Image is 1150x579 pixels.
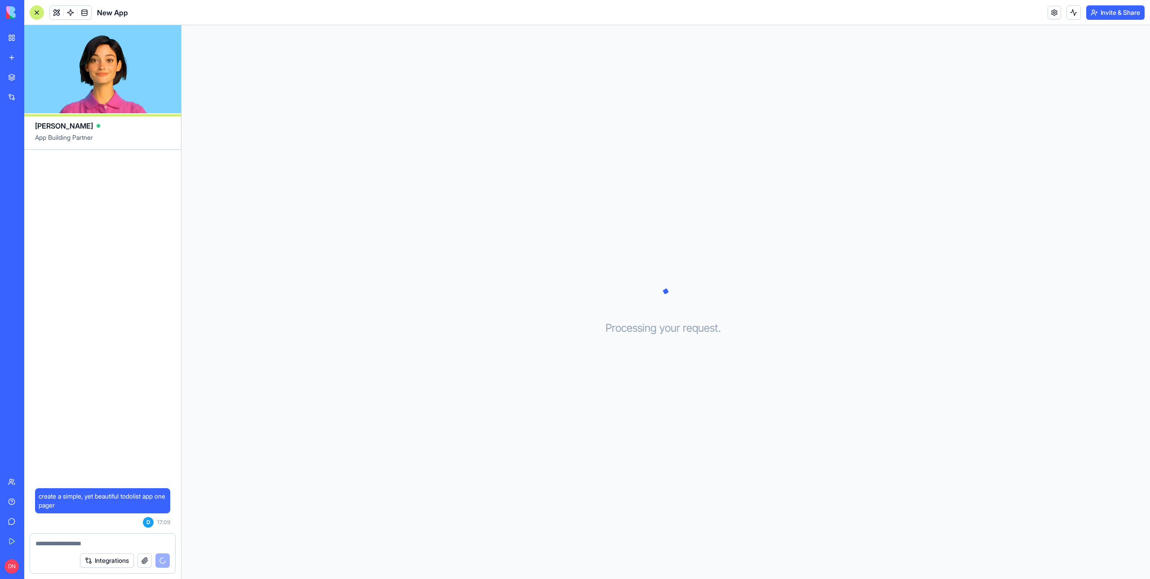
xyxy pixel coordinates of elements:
span: DN [4,559,19,574]
span: . [718,321,721,335]
span: [PERSON_NAME] [35,120,93,131]
span: New App [97,7,128,18]
span: App Building Partner [35,133,170,149]
span: D [143,517,154,528]
button: Invite & Share [1086,5,1145,20]
button: Integrations [80,553,134,568]
span: 17:09 [157,519,170,526]
img: logo [6,6,62,19]
span: create a simple, yet beautiful todolist app one pager [39,492,167,510]
h3: Processing your request [606,321,726,335]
